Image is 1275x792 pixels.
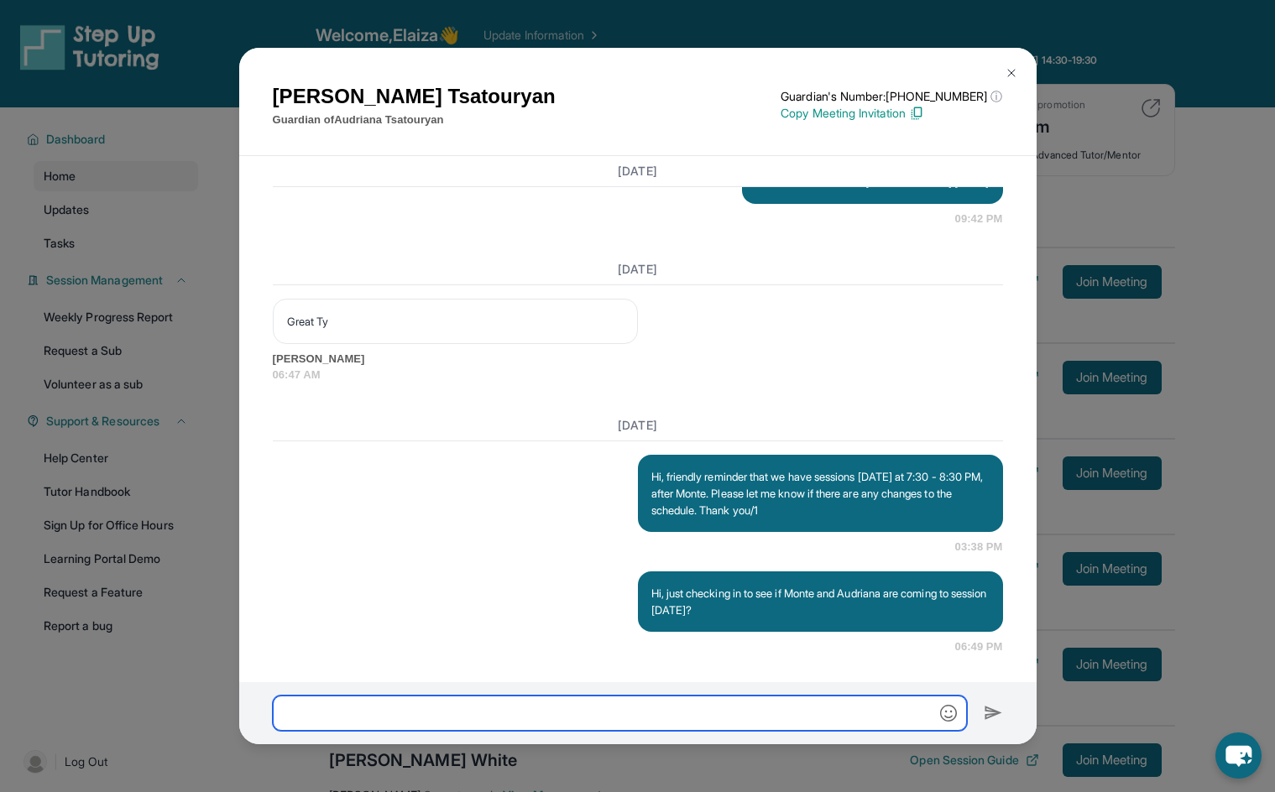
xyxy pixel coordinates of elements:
[781,105,1002,122] p: Copy Meeting Invitation
[984,703,1003,723] img: Send icon
[273,261,1003,278] h3: [DATE]
[909,106,924,121] img: Copy Icon
[955,539,1003,555] span: 03:38 PM
[651,468,990,518] p: Hi, friendly reminder that we have sessions [DATE] at 7:30 - 8:30 PM, after Monte. Please let me ...
[273,163,1003,180] h3: [DATE]
[940,705,957,722] img: Emoji
[781,88,1002,105] p: Guardian's Number: [PHONE_NUMBER]
[287,313,624,330] p: Great Ty
[990,88,1002,105] span: ⓘ
[273,351,1003,367] span: [PERSON_NAME]
[273,367,1003,383] span: 06:47 AM
[651,585,990,618] p: Hi, just checking in to see if Monte and Audriana are coming to session [DATE]?
[273,417,1003,434] h3: [DATE]
[955,638,1003,655] span: 06:49 PM
[273,81,556,112] h1: [PERSON_NAME] Tsatouryan
[1215,732,1262,779] button: chat-button
[955,211,1003,227] span: 09:42 PM
[1005,66,1018,80] img: Close Icon
[273,112,556,128] p: Guardian of Audriana Tsatouryan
